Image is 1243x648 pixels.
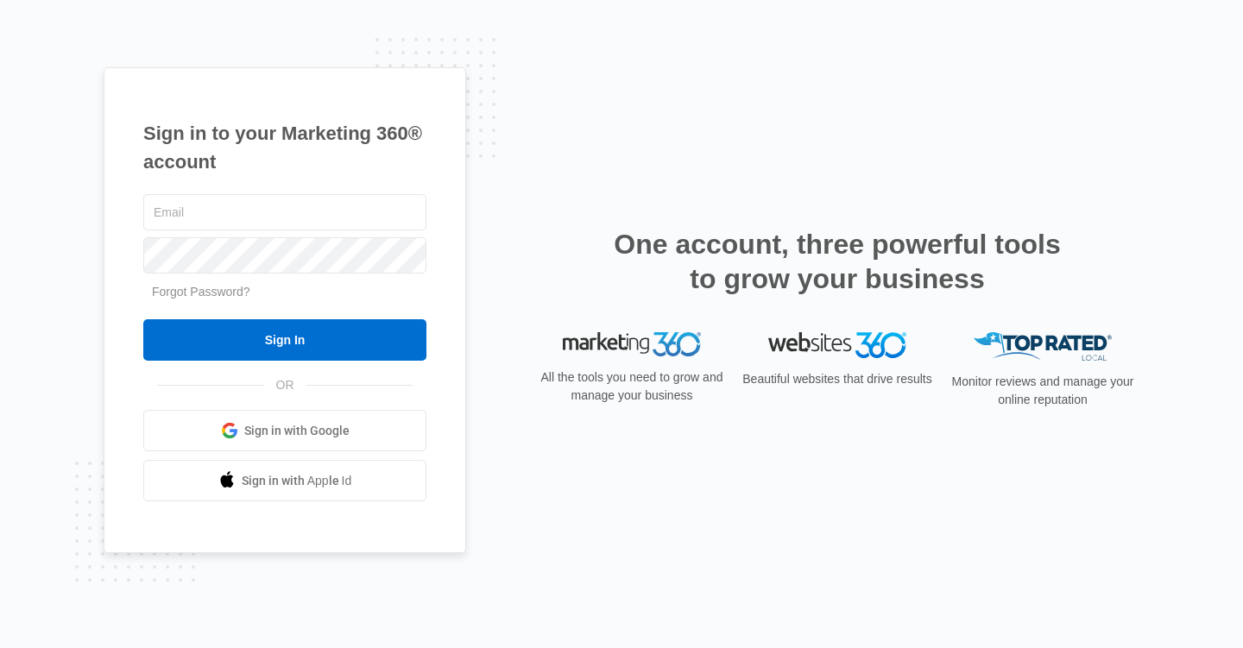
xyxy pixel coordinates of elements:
[242,472,352,490] span: Sign in with Apple Id
[768,332,906,357] img: Websites 360
[946,373,1139,409] p: Monitor reviews and manage your online reputation
[143,119,426,176] h1: Sign in to your Marketing 360® account
[264,376,306,394] span: OR
[143,410,426,451] a: Sign in with Google
[143,319,426,361] input: Sign In
[741,370,934,388] p: Beautiful websites that drive results
[143,460,426,501] a: Sign in with Apple Id
[152,285,250,299] a: Forgot Password?
[143,194,426,230] input: Email
[244,422,350,440] span: Sign in with Google
[609,227,1066,296] h2: One account, three powerful tools to grow your business
[974,332,1112,361] img: Top Rated Local
[563,332,701,356] img: Marketing 360
[535,368,729,405] p: All the tools you need to grow and manage your business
